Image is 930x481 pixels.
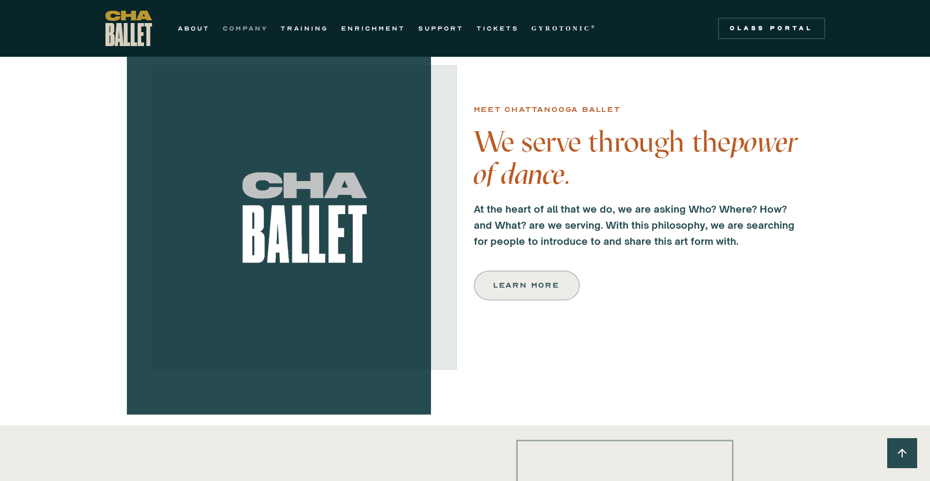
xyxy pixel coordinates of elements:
div: Meet the company [159,450,262,463]
a: TICKETS [477,22,519,35]
em: power of dance. [474,124,797,191]
a: GYROTONIC® [532,22,597,35]
a: ABOUT [178,22,210,35]
a: TRAINING [281,22,328,35]
sup: ® [591,24,597,29]
strong: GYROTONIC [532,25,591,32]
a: Learn more [474,270,580,300]
a: SUPPORT [418,22,464,35]
div: Meet chattanooga ballet [474,103,621,116]
h4: We serve through the [474,126,804,190]
a: home [105,11,152,46]
a: ENRICHMENT [341,22,405,35]
a: COMPANY [223,22,268,35]
div: carousel [153,65,457,376]
div: 1 of 4 [153,65,457,376]
div: Class Portal [724,24,819,33]
div: Learn more [494,279,559,292]
strong: At the heart of all that we do, we are asking Who? Where? How? and What? are we serving. With thi... [474,203,795,247]
a: Class Portal [718,18,825,39]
